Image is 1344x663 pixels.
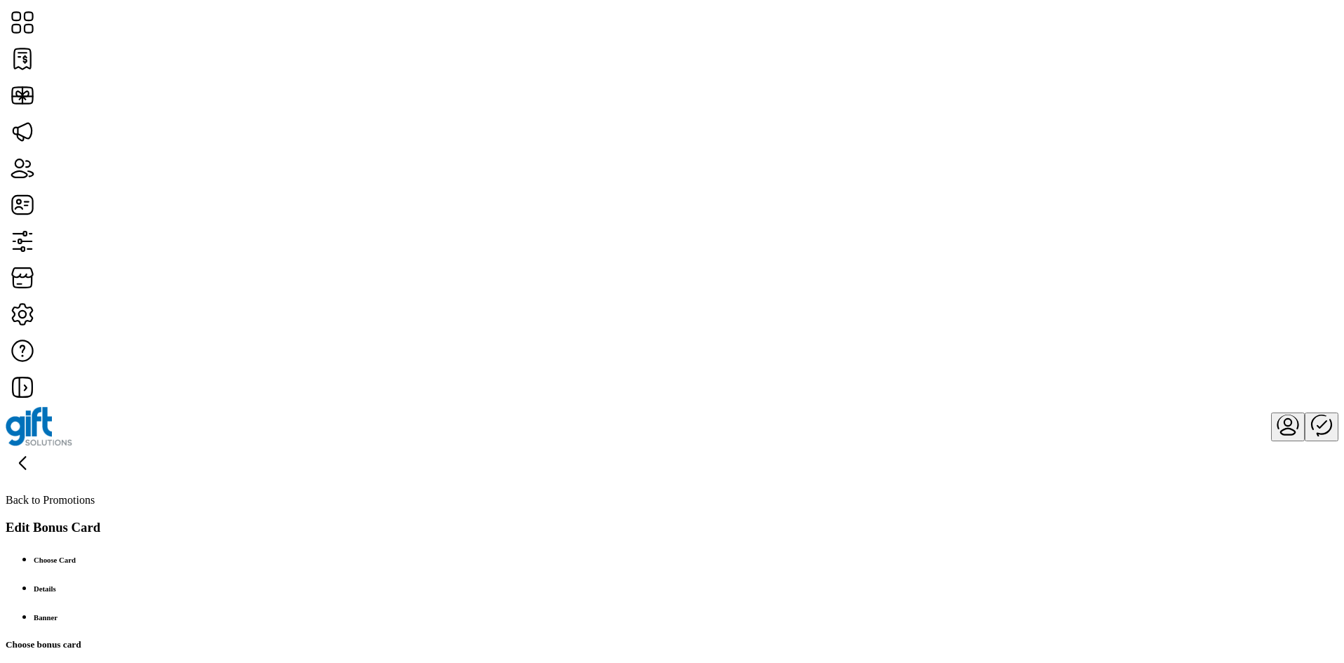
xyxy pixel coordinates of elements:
button: menu [1271,413,1305,441]
h5: Choose bonus card [6,639,1338,650]
button: Publisher Panel [1305,413,1338,441]
p: Back to Promotions [6,494,1338,507]
img: logo [6,407,72,446]
h6: Choose Card [34,556,1338,564]
h6: Details [34,584,1338,593]
h3: Edit Bonus Card [6,520,1338,535]
h6: Banner [34,613,1338,622]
